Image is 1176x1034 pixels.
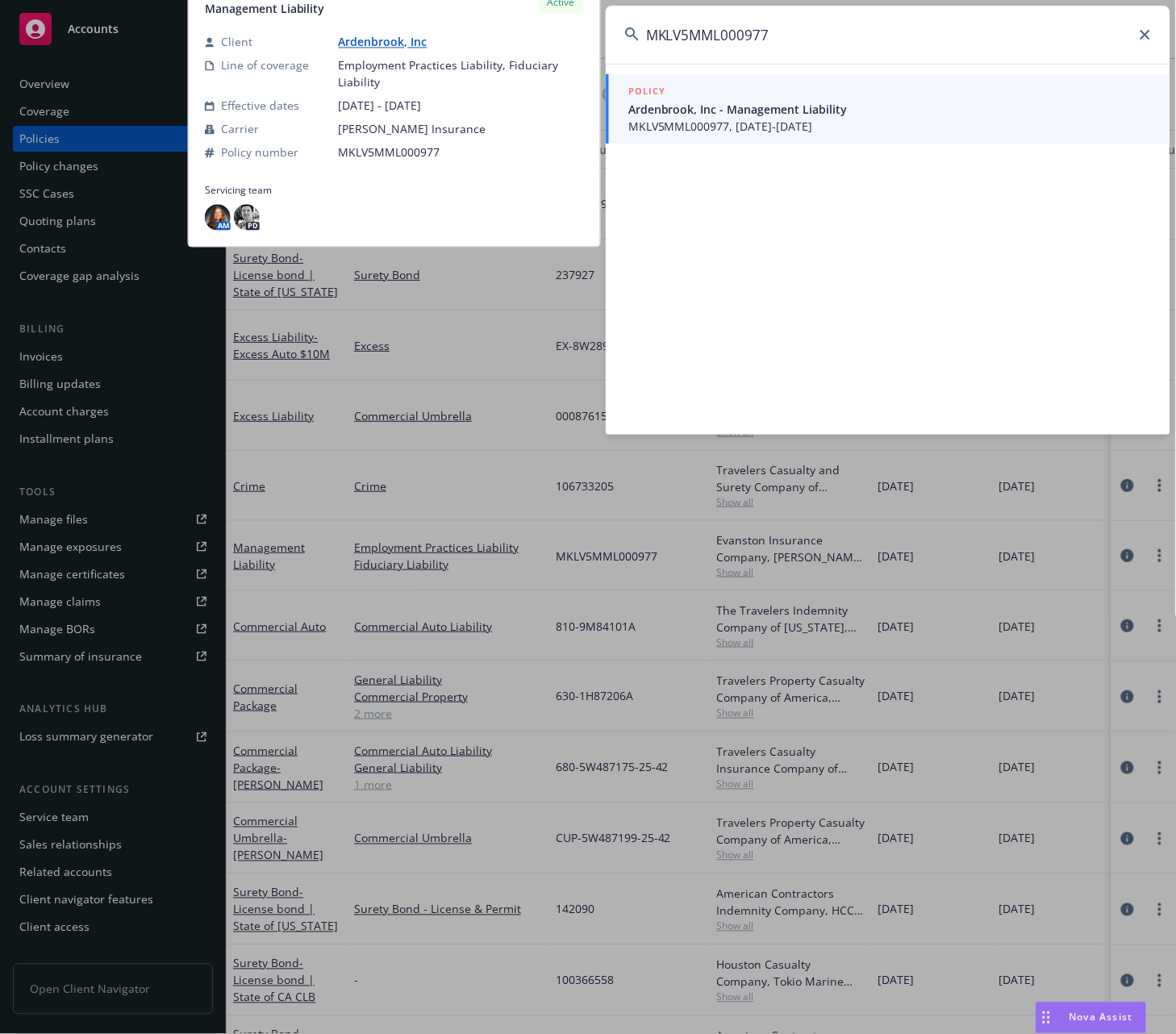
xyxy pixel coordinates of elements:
[1070,1011,1133,1024] span: Nova Assist
[628,118,1151,135] span: MKLV5MML000977, [DATE]-[DATE]
[1036,1002,1147,1034] button: Nova Assist
[1036,1003,1057,1033] div: Drag to move
[606,74,1170,144] a: POLICYArdenbrook, Inc - Management LiabilityMKLV5MML000977, [DATE]-[DATE]
[606,6,1170,64] input: Search...
[628,101,1151,118] span: Ardenbrook, Inc - Management Liability
[628,83,665,99] h5: POLICY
